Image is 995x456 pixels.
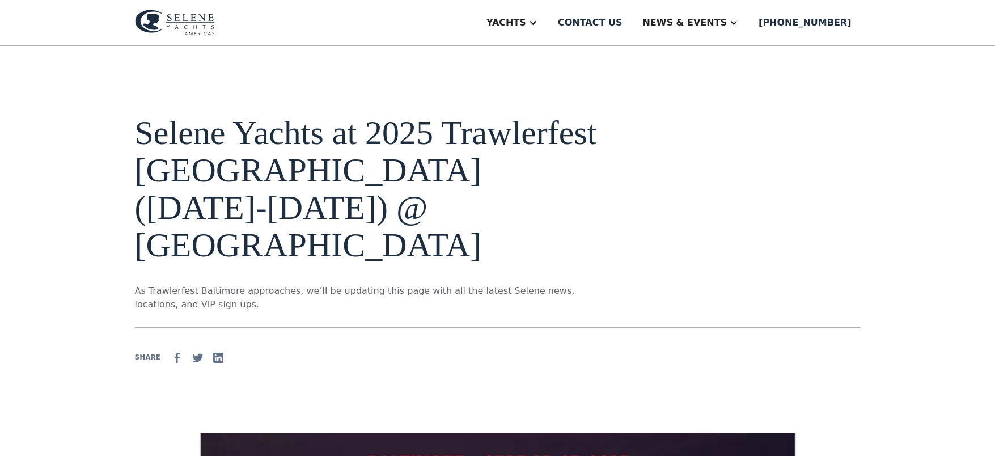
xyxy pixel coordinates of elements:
[191,351,205,365] img: Twitter
[211,351,225,365] img: Linkedin
[135,10,215,36] img: logo
[171,351,184,365] img: facebook
[558,16,623,29] div: Contact us
[759,16,851,29] div: [PHONE_NUMBER]
[642,16,727,29] div: News & EVENTS
[135,284,607,311] p: As Trawlerfest Baltimore approaches, we’ll be updating this page with all the latest Selene news,...
[486,16,526,29] div: Yachts
[135,352,160,362] div: SHARE
[135,114,607,264] h1: Selene Yachts at 2025 Trawlerfest [GEOGRAPHIC_DATA] ([DATE]-[DATE]) @ [GEOGRAPHIC_DATA]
